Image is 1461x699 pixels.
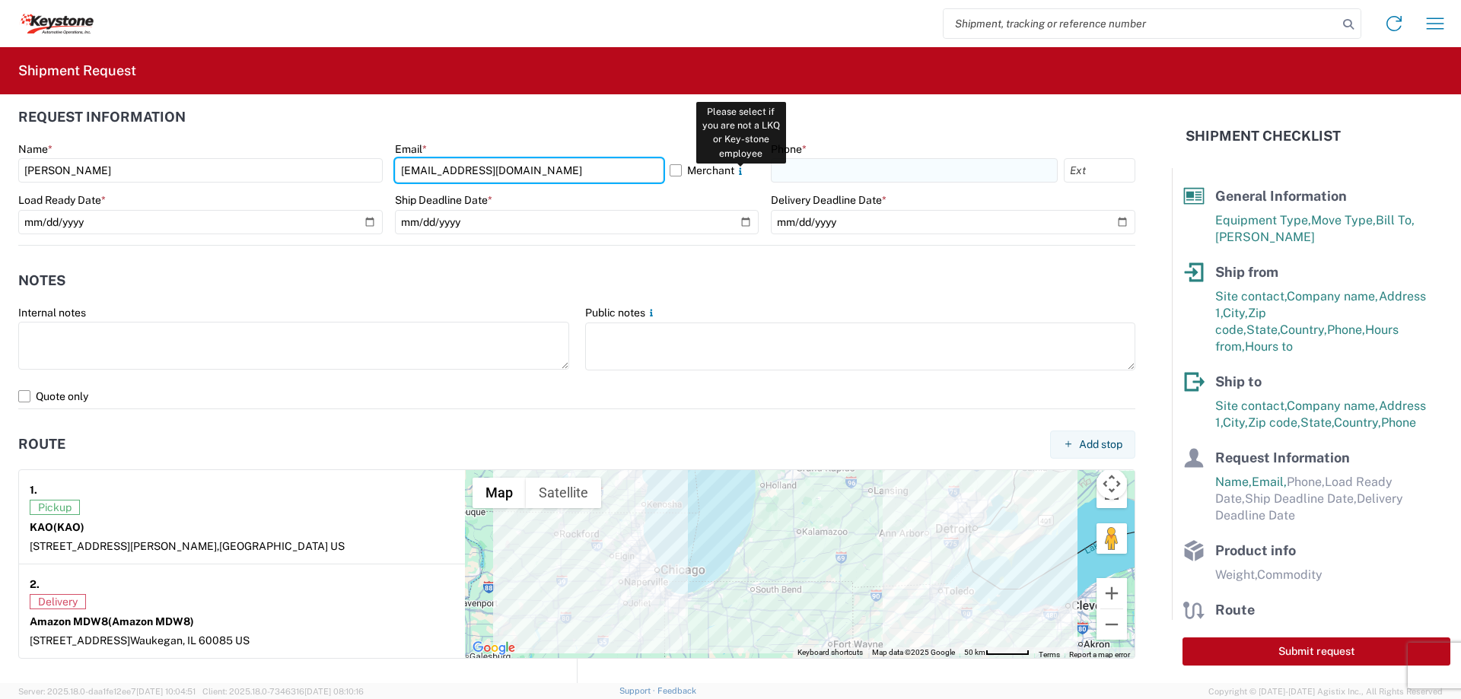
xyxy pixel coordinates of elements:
span: Hours to [1245,339,1293,354]
span: Commodity [1257,567,1323,582]
h2: Shipment Request [18,62,136,80]
span: Ship Deadline Date, [1245,491,1357,506]
button: Map Scale: 50 km per 54 pixels [960,647,1034,658]
h2: Notes [18,273,65,288]
span: [STREET_ADDRESS] [30,634,130,647]
span: City, [1223,415,1248,430]
button: Zoom in [1097,578,1127,608]
span: Add stop [1079,437,1122,452]
label: Email [395,142,427,156]
label: Name [18,142,53,156]
label: Internal notes [18,306,86,319]
span: Site contact, [1215,399,1287,413]
span: Route [1215,602,1255,618]
span: Zip code, [1248,415,1300,430]
strong: 2. [30,575,40,594]
span: Delivery [30,594,86,609]
label: Load Ready Date [18,193,106,207]
span: Equipment Type, [1215,213,1311,227]
strong: KAO [30,521,84,533]
span: (KAO) [53,521,84,533]
span: Bill To, [1376,213,1415,227]
button: Show satellite imagery [526,478,601,508]
span: General Information [1215,188,1347,204]
strong: 1. [30,481,37,500]
span: Ship to [1215,373,1262,389]
img: Google [469,638,519,658]
label: Public notes [585,306,657,319]
span: Client: 2025.18.0-7346316 [202,687,364,696]
span: Company name, [1287,289,1379,303]
button: Drag Pegman onto the map to open Street View [1097,523,1127,554]
a: Feedback [657,686,696,695]
h2: Request Information [18,110,186,125]
span: Phone [1381,415,1416,430]
span: Server: 2025.18.0-daa1fe12ee7 [18,687,196,696]
span: Site contact, [1215,289,1287,303]
span: [GEOGRAPHIC_DATA] US [219,540,345,552]
span: State, [1246,322,1280,337]
button: Submit request [1182,637,1450,666]
label: Merchant [670,158,759,183]
span: Copyright © [DATE]-[DATE] Agistix Inc., All Rights Reserved [1208,685,1443,698]
span: Phone, [1327,322,1365,337]
span: [DATE] 08:10:16 [304,687,364,696]
span: Weight, [1215,567,1257,582]
button: Map camera controls [1097,469,1127,499]
span: Ship from [1215,264,1278,280]
h2: Route [18,437,65,452]
span: [DATE] 10:04:51 [136,687,196,696]
label: Quote only [18,384,1135,408]
label: Delivery Deadline Date [771,193,886,207]
span: Email, [1252,475,1287,489]
span: Name, [1215,475,1252,489]
a: Open this area in Google Maps (opens a new window) [469,638,519,658]
span: Waukegan, IL 60085 US [130,634,250,647]
a: Support [619,686,657,695]
input: Shipment, tracking or reference number [944,9,1338,38]
span: State, [1300,415,1334,430]
label: Ship Deadline Date [395,193,492,207]
span: Company name, [1287,399,1379,413]
button: Add stop [1050,431,1135,459]
span: Map data ©2025 Google [872,648,955,656]
span: Product info [1215,542,1296,558]
button: Zoom out [1097,609,1127,640]
input: Ext [1064,158,1135,183]
span: Move Type, [1311,213,1376,227]
h2: Shipment Checklist [1186,127,1341,145]
span: (Amazon MDW8) [108,615,194,628]
button: Keyboard shortcuts [797,647,863,658]
span: [STREET_ADDRESS][PERSON_NAME], [30,540,219,552]
span: 50 km [964,648,985,656]
span: City, [1223,306,1248,320]
a: Terms [1039,650,1060,659]
span: Pickup [30,500,80,515]
span: Phone, [1287,475,1325,489]
span: Country, [1334,415,1381,430]
strong: Amazon MDW8 [30,615,194,628]
a: Report a map error [1069,650,1130,659]
span: Request Information [1215,450,1350,465]
span: [PERSON_NAME] [1215,230,1315,244]
button: Show street map [473,478,526,508]
span: Country, [1280,322,1327,337]
label: Phone [771,142,807,156]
